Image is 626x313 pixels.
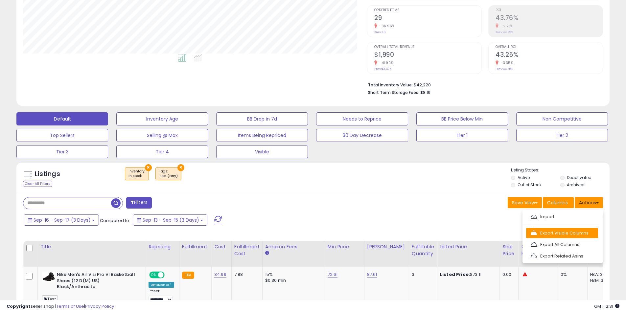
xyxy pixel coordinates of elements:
[368,82,413,88] b: Total Inventory Value:
[502,272,513,278] div: 0.00
[56,303,84,309] a: Terms of Use
[567,175,591,180] label: Deactivated
[594,303,619,309] span: 2025-09-17 12:31 GMT
[177,164,184,171] button: ×
[496,30,513,34] small: Prev: 44.75%
[16,145,108,158] button: Tier 3
[128,169,145,179] span: Inventory :
[496,14,603,23] h2: 43.76%
[116,145,208,158] button: Tier 4
[16,129,108,142] button: Top Sellers
[526,228,598,238] a: Export Visible Columns
[216,145,308,158] button: Visible
[440,243,497,250] div: Listed Price
[214,271,226,278] a: 34.99
[526,251,598,261] a: Export Related Asins
[116,112,208,125] button: Inventory Age
[328,271,338,278] a: 72.61
[149,282,174,288] div: Amazon AI *
[40,243,143,250] div: Title
[543,197,574,208] button: Columns
[100,217,130,224] span: Compared to:
[214,243,229,250] div: Cost
[567,182,585,188] label: Archived
[35,169,60,179] h5: Listings
[150,272,158,278] span: ON
[128,174,145,178] div: in stock
[374,30,385,34] small: Prev: 46
[265,250,269,256] small: Amazon Fees.
[368,90,419,95] b: Short Term Storage Fees:
[7,303,31,309] strong: Copyright
[216,129,308,142] button: Items Being Repriced
[316,112,408,125] button: Needs to Reprice
[377,60,393,65] small: -41.90%
[143,217,199,223] span: Sep-13 - Sep-15 (3 Days)
[23,181,52,187] div: Clear All Filters
[521,243,555,257] div: Current Buybox Price
[85,303,114,309] a: Privacy Policy
[561,272,582,278] div: 0%
[511,167,610,173] p: Listing States:
[374,45,481,49] span: Overall Total Revenue
[265,243,322,250] div: Amazon Fees
[416,112,508,125] button: BB Price Below Min
[126,197,152,209] button: Filters
[377,24,395,29] small: -36.96%
[440,271,470,278] b: Listed Price:
[7,303,114,310] div: seller snap | |
[590,278,612,283] div: FBM: 3
[57,272,137,292] b: Nike Men's Air Visi Pro VI Basketball Shoes (12 D(M) US) Black/Anthracite
[145,164,152,171] button: ×
[265,272,320,278] div: 15%
[374,67,391,71] small: Prev: $3,425
[34,217,91,223] span: Sep-16 - Sep-17 (3 Days)
[149,289,174,304] div: Preset:
[412,272,432,278] div: 3
[496,9,603,12] span: ROI
[182,243,209,250] div: Fulfillment
[367,243,406,250] div: [PERSON_NAME]
[498,24,512,29] small: -2.21%
[518,175,530,180] label: Active
[24,214,99,226] button: Sep-16 - Sep-17 (3 Days)
[133,214,207,226] button: Sep-13 - Sep-15 (3 Days)
[159,174,178,178] div: Test (any)
[374,9,481,12] span: Ordered Items
[420,89,430,96] span: $8.19
[508,197,542,208] button: Save View
[496,67,513,71] small: Prev: 44.75%
[164,272,174,278] span: OFF
[416,129,508,142] button: Tier 1
[547,199,568,206] span: Columns
[518,182,542,188] label: Out of Stock
[496,45,603,49] span: Overall ROI
[575,197,603,208] button: Actions
[496,51,603,60] h2: 43.25%
[159,169,178,179] span: Tags :
[374,51,481,60] h2: $1,990
[16,112,108,125] button: Default
[502,243,516,257] div: Ship Price
[526,239,598,250] a: Export All Columns
[367,271,377,278] a: 87.61
[516,129,608,142] button: Tier 2
[590,272,612,278] div: FBA: 3
[216,112,308,125] button: BB Drop in 7d
[149,243,176,250] div: Repricing
[316,129,408,142] button: 30 Day Decrease
[182,272,194,279] small: FBA
[234,243,260,257] div: Fulfillment Cost
[265,278,320,283] div: $0.30 min
[440,272,495,278] div: $73.11
[374,14,481,23] h2: 29
[328,243,361,250] div: Min Price
[516,112,608,125] button: Non Competitive
[526,212,598,222] a: Import
[368,80,598,88] li: $42,220
[42,272,55,281] img: 41yk2af1hzL._SL40_.jpg
[498,60,513,65] small: -3.35%
[412,243,434,257] div: Fulfillable Quantity
[116,129,208,142] button: Selling @ Max
[234,272,257,278] div: 7.88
